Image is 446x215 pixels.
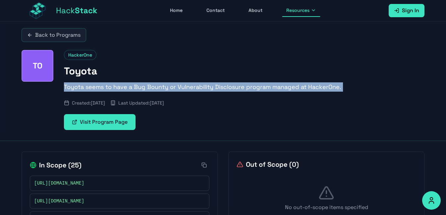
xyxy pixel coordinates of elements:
[64,82,424,92] p: Toyota seems to have a Bug Bounty or Vulnerability Disclosure program managed at HackerOne.
[30,160,82,170] h2: In Scope ( 25 )
[56,5,97,16] span: Hack
[199,160,209,170] button: Copy all in-scope items
[34,198,84,204] span: [URL][DOMAIN_NAME]
[118,100,164,106] span: Last Updated: [DATE]
[64,50,96,60] span: HackerOne
[64,65,424,77] h1: Toyota
[202,4,229,17] a: Contact
[282,4,320,17] button: Resources
[389,4,424,17] a: Sign In
[64,114,136,130] a: Visit Program Page
[245,4,266,17] a: About
[286,7,309,14] span: Resources
[22,50,53,82] div: Toyota
[22,28,86,42] a: Back to Programs
[75,5,97,16] span: Stack
[402,7,419,15] span: Sign In
[237,160,299,169] h2: Out of Scope ( 0 )
[34,180,84,187] span: [URL][DOMAIN_NAME]
[72,100,105,106] span: Created: [DATE]
[166,4,187,17] a: Home
[237,203,416,211] p: No out-of-scope items specified
[422,191,441,210] button: Accessibility Options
